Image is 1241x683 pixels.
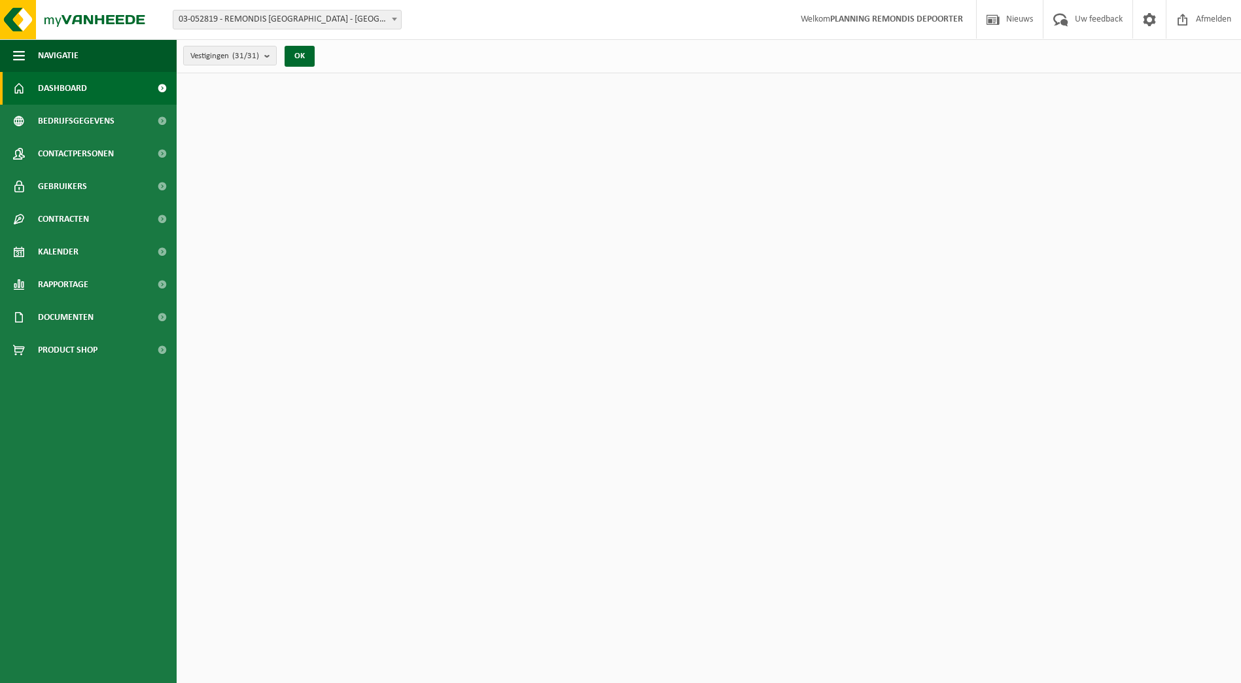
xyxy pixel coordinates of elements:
span: Contactpersonen [38,137,114,170]
span: Bedrijfsgegevens [38,105,114,137]
span: Kalender [38,236,79,268]
span: Vestigingen [190,46,259,66]
span: Rapportage [38,268,88,301]
span: 03-052819 - REMONDIS WEST-VLAANDEREN - OOSTENDE [173,10,402,29]
span: Dashboard [38,72,87,105]
span: Navigatie [38,39,79,72]
button: OK [285,46,315,67]
span: Documenten [38,301,94,334]
span: Contracten [38,203,89,236]
count: (31/31) [232,52,259,60]
span: Gebruikers [38,170,87,203]
button: Vestigingen(31/31) [183,46,277,65]
strong: PLANNING REMONDIS DEPOORTER [830,14,963,24]
span: 03-052819 - REMONDIS WEST-VLAANDEREN - OOSTENDE [173,10,401,29]
span: Product Shop [38,334,97,366]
